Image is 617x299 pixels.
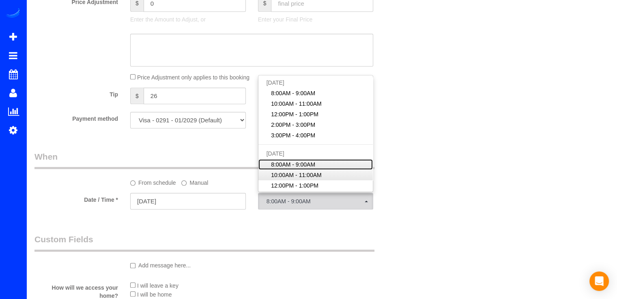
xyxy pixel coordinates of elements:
[137,291,172,298] span: I will be home
[28,193,124,204] label: Date / Time *
[267,198,365,205] span: 8:00AM - 9:00AM
[5,8,21,19] img: Automaid Logo
[258,193,374,209] button: 8:00AM - 9:00AM
[28,88,124,98] label: Tip
[271,160,315,169] span: 8:00AM - 9:00AM
[130,180,135,186] input: From schedule
[137,74,249,81] span: Price Adjustment only applies to this booking
[181,180,187,186] input: Manual
[34,233,374,252] legend: Custom Fields
[130,176,176,187] label: From schedule
[271,182,318,190] span: 12:00PM - 1:00PM
[181,176,208,187] label: Manual
[267,79,284,86] span: [DATE]
[130,193,246,209] input: MM/DD/YYYY
[271,131,315,139] span: 3:00PM - 4:00PM
[589,271,609,291] div: Open Intercom Messenger
[137,282,178,289] span: I will leave a key
[130,88,144,104] span: $
[138,261,191,269] p: Add message here...
[34,151,374,169] legend: When
[267,150,284,157] span: [DATE]
[258,15,374,23] p: Enter your Final Price
[271,121,315,129] span: 2:00PM - 3:00PM
[271,89,315,97] span: 8:00AM - 9:00AM
[28,112,124,123] label: Payment method
[271,171,322,179] span: 10:00AM - 11:00AM
[130,15,246,23] p: Enter the Amount to Adjust, or
[271,110,318,118] span: 12:00PM - 1:00PM
[271,100,322,108] span: 10:00AM - 11:00AM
